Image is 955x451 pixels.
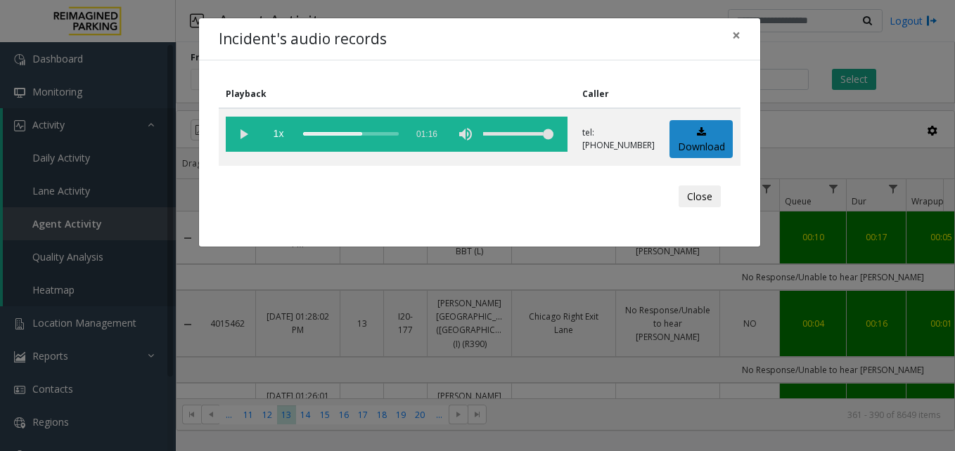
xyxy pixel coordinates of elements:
span: × [732,25,741,45]
button: Close [679,185,721,208]
button: Close [722,18,750,53]
p: tel:[PHONE_NUMBER] [582,126,655,152]
div: volume level [483,117,553,152]
a: Download [669,120,733,159]
th: Caller [575,80,662,108]
th: Playback [219,80,575,108]
span: playback speed button [261,117,296,152]
div: scrub bar [303,117,399,152]
h4: Incident's audio records [219,28,387,51]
